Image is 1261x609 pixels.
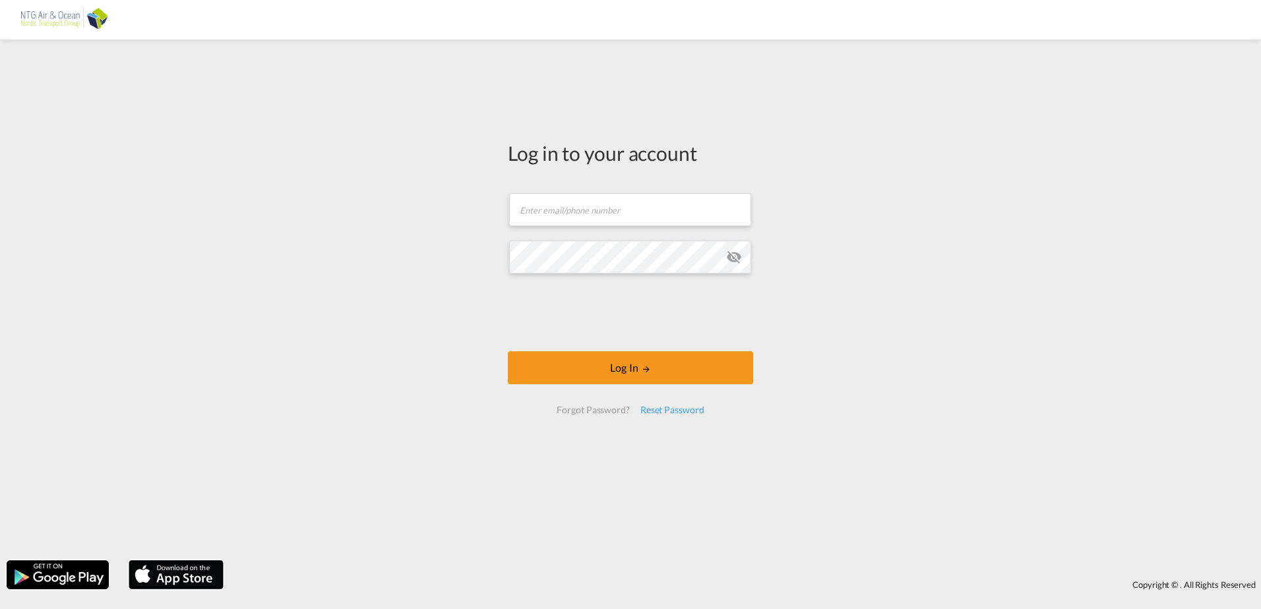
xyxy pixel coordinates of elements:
[551,398,634,422] div: Forgot Password?
[5,559,110,591] img: google.png
[20,5,109,35] img: af31b1c0b01f11ecbc353f8e72265e29.png
[635,398,710,422] div: Reset Password
[127,559,225,591] img: apple.png
[509,193,751,226] input: Enter email/phone number
[530,287,731,338] iframe: reCAPTCHA
[508,351,753,384] button: LOGIN
[726,249,742,265] md-icon: icon-eye-off
[230,573,1261,596] div: Copyright © . All Rights Reserved
[508,139,753,167] div: Log in to your account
